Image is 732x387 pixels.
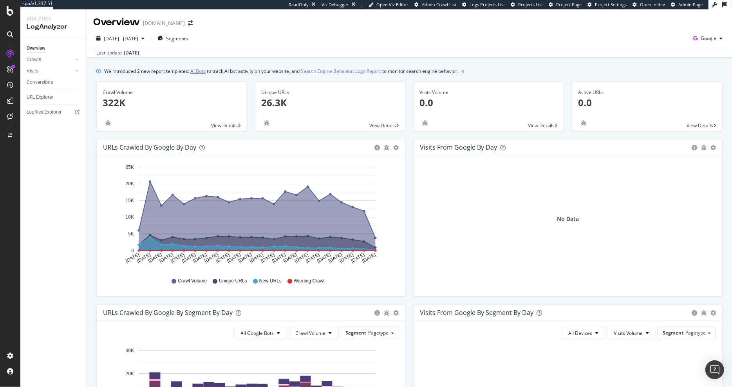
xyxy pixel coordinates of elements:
div: Active URLs [578,89,716,96]
a: Visits [27,67,73,75]
text: 5K [128,231,134,237]
span: Warning Crawl [294,278,324,284]
div: Crawl Volume [103,89,241,96]
a: Crawls [27,56,73,64]
div: bug [420,120,431,126]
div: arrow-right-arrow-left [188,20,193,26]
div: URLs Crawled by Google By Segment By Day [103,309,233,316]
text: [DATE] [294,252,309,264]
a: Logs Projects List [462,2,505,8]
p: 26.3K [261,96,399,109]
span: Admin Crawl List [422,2,456,7]
a: Admin Page [671,2,703,8]
span: Pagetype [685,329,706,336]
text: [DATE] [305,252,321,264]
text: [DATE] [204,252,219,264]
div: We introduced 2 new report templates: to track AI bot activity on your website, and to monitor se... [104,67,459,75]
span: New URLs [259,278,282,284]
span: Google [701,35,716,42]
svg: A chart. [103,161,399,270]
a: Admin Crawl List [414,2,456,8]
text: [DATE] [170,252,185,264]
div: bug [261,120,272,126]
a: Overview [27,44,81,52]
text: [DATE] [350,252,366,264]
span: Admin Page [678,2,703,7]
div: No Data [557,215,579,223]
div: Visits [27,67,38,75]
div: bug [384,145,390,150]
p: 0.0 [578,96,716,109]
a: Open Viz Editor [369,2,408,8]
span: Open in dev [640,2,665,7]
div: ReadOnly: [289,2,310,8]
button: Segments [154,32,191,45]
a: Projects List [511,2,543,8]
text: [DATE] [316,252,332,264]
p: 0.0 [420,96,558,109]
span: Visits Volume [614,330,643,336]
span: Project Page [556,2,582,7]
button: All Devices [562,327,605,339]
span: Crawl Volume [178,278,207,284]
button: Visits Volume [607,327,656,339]
div: URLs Crawled by Google by day [103,143,196,151]
span: All Google Bots [241,330,274,336]
text: [DATE] [181,252,197,264]
div: bug [578,120,589,126]
text: [DATE] [192,252,208,264]
text: 15K [126,198,134,203]
button: Crawl Volume [289,327,339,339]
button: close banner [460,65,466,77]
button: [DATE] - [DATE] [93,32,148,45]
div: gear [394,145,399,150]
a: Logfiles Explorer [27,108,81,116]
div: gear [710,145,716,150]
span: Projects List [518,2,543,7]
a: Search Engine Behavior: Logs Report [301,67,381,75]
text: 10K [126,215,134,220]
div: Crawls [27,56,41,64]
span: View Details [211,122,238,129]
button: Google [690,32,726,45]
text: [DATE] [271,252,287,264]
span: Logs Projects List [470,2,505,7]
div: LogAnalyzer [27,22,80,31]
span: [DATE] - [DATE] [104,35,138,42]
a: Project Settings [587,2,627,8]
div: Overview [27,44,45,52]
text: [DATE] [327,252,343,264]
span: Segment [346,329,367,336]
div: circle-info [375,145,380,150]
text: [DATE] [215,252,230,264]
span: Open Viz Editor [376,2,408,7]
a: URL Explorer [27,93,81,101]
text: [DATE] [159,252,174,264]
div: Visits Volume [420,89,558,96]
div: [DATE] [124,49,139,56]
span: View Details [370,122,396,129]
text: [DATE] [249,252,264,264]
a: AI Bots [190,67,206,75]
text: [DATE] [361,252,377,264]
div: Conversions [27,78,53,87]
span: View Details [687,122,713,129]
text: [DATE] [147,252,163,264]
text: 20K [126,371,134,376]
text: 0 [131,248,134,253]
div: Logfiles Explorer [27,108,61,116]
div: bug [701,145,707,150]
span: View Details [528,122,555,129]
text: [DATE] [226,252,242,264]
div: Open Intercom Messenger [705,360,724,379]
div: gear [710,310,716,316]
div: Unique URLs [261,89,399,96]
span: Segment [663,329,683,336]
span: Segments [166,35,188,42]
span: Crawl Volume [296,330,326,336]
div: circle-info [692,310,697,316]
span: Unique URLs [219,278,247,284]
p: 322K [103,96,241,109]
a: Open in dev [633,2,665,8]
